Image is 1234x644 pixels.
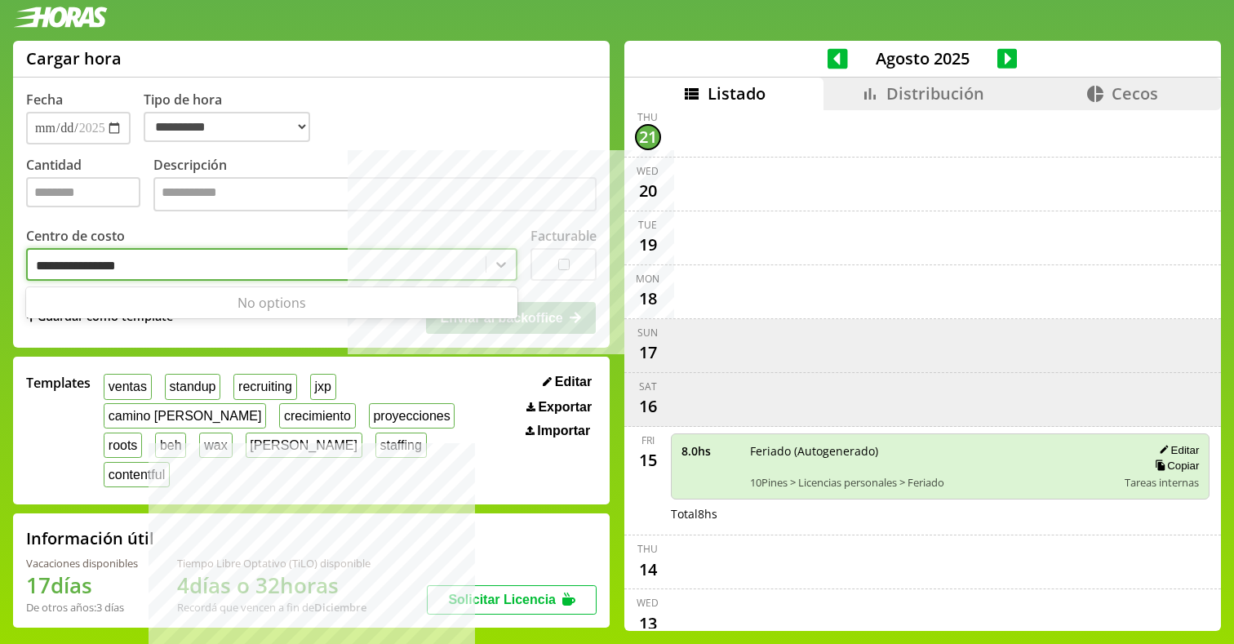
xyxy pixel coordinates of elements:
div: 19 [635,232,661,258]
div: 14 [635,556,661,582]
label: Centro de costo [26,227,125,245]
button: standup [165,374,221,399]
span: Feriado (Autogenerado) [750,443,1114,459]
div: 21 [635,124,661,150]
div: Fri [641,433,655,447]
span: 8.0 hs [681,443,739,459]
div: Vacaciones disponibles [26,556,138,571]
button: proyecciones [369,403,455,429]
div: 17 [635,340,661,366]
span: Cecos [1112,82,1158,104]
div: Tue [638,218,657,232]
button: ventas [104,374,152,399]
button: [PERSON_NAME] [246,433,362,458]
label: Tipo de hora [144,91,323,144]
div: De otros años: 3 días [26,600,138,615]
button: crecimiento [279,403,355,429]
div: scrollable content [624,110,1221,629]
div: Total 8 hs [671,506,1210,522]
div: Wed [637,596,659,610]
button: staffing [375,433,427,458]
span: Listado [708,82,766,104]
div: Sun [637,326,658,340]
div: 16 [635,393,661,420]
label: Fecha [26,91,63,109]
input: Cantidad [26,177,140,207]
img: logotipo [13,7,108,28]
button: Solicitar Licencia [427,585,597,615]
span: Agosto 2025 [848,47,997,69]
span: +Guardar como template [26,309,173,326]
span: + [26,309,36,326]
label: Cantidad [26,156,153,215]
button: jxp [310,374,336,399]
div: 20 [635,178,661,204]
div: Thu [637,542,658,556]
div: 15 [635,447,661,473]
span: Editar [555,375,592,389]
button: contentful [104,462,170,487]
span: Tareas internas [1125,475,1199,490]
button: Exportar [522,399,597,415]
button: Copiar [1150,459,1199,473]
button: recruiting [233,374,296,399]
h1: 17 días [26,571,138,600]
select: Tipo de hora [144,112,310,142]
h2: Información útil [26,527,154,549]
span: Importar [537,424,590,438]
button: roots [104,433,142,458]
div: 18 [635,286,661,312]
button: camino [PERSON_NAME] [104,403,266,429]
span: Solicitar Licencia [448,593,556,606]
button: Editar [538,374,597,390]
button: wax [199,433,232,458]
div: Recordá que vencen a fin de [177,600,371,615]
div: 13 [635,610,661,636]
div: Tiempo Libre Optativo (TiLO) disponible [177,556,371,571]
span: Templates [26,374,91,392]
textarea: Descripción [153,177,597,211]
h1: Cargar hora [26,47,122,69]
h1: 4 días o 32 horas [177,571,371,600]
label: Facturable [530,227,597,245]
div: Wed [637,164,659,178]
div: Sat [639,380,657,393]
div: Thu [637,110,658,124]
button: Editar [1154,443,1199,457]
span: Exportar [538,400,592,415]
span: 10Pines > Licencias personales > Feriado [750,475,1114,490]
div: No options [26,287,517,318]
b: Diciembre [314,600,366,615]
div: Mon [636,272,659,286]
button: beh [155,433,186,458]
label: Descripción [153,156,597,215]
span: Distribución [886,82,984,104]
